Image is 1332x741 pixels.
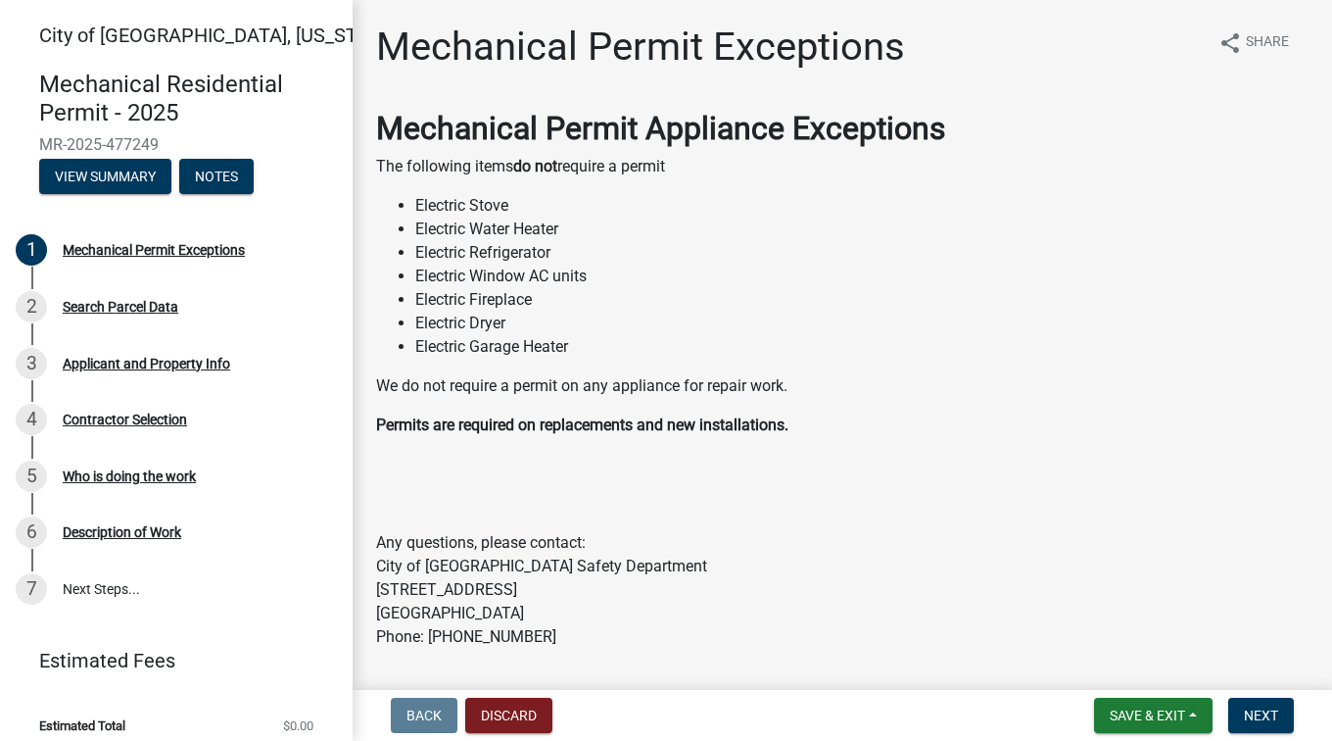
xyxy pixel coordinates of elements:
[513,157,557,175] strong: do not
[39,719,125,732] span: Estimated Total
[1218,31,1242,55] i: share
[415,265,1308,288] li: Electric Window AC units
[16,234,47,266] div: 1
[415,241,1308,265] li: Electric Refrigerator
[16,573,47,605] div: 7
[645,110,946,147] strong: Appliance Exceptions
[63,243,245,257] div: Mechanical Permit Exceptions
[376,374,1308,398] p: We do not require a permit on any appliance for repair work.
[16,348,47,379] div: 3
[415,335,1308,359] li: Electric Garage Heater
[1203,24,1305,62] button: shareShare
[39,24,396,47] span: City of [GEOGRAPHIC_DATA], [US_STATE]
[39,135,313,154] span: MR-2025-477249
[1246,31,1289,55] span: Share
[1228,698,1294,733] button: Next
[39,170,171,185] wm-modal-confirm: Summary
[376,24,905,71] h1: Mechanical Permit Exceptions
[63,357,230,370] div: Applicant and Property Info
[406,708,442,723] span: Back
[376,155,1308,178] p: The following items require a permit
[415,218,1308,241] li: Electric Water Heater
[391,698,457,733] button: Back
[179,170,254,185] wm-modal-confirm: Notes
[63,413,187,426] div: Contractor Selection
[39,159,171,194] button: View Summary
[1110,708,1185,723] span: Save & Exit
[376,110,638,147] strong: Mechanical Permit
[376,416,788,434] strong: Permits are required on replacements and new installations.
[415,194,1308,218] li: Electric Stove
[63,300,178,314] div: Search Parcel Data
[16,291,47,322] div: 2
[16,517,47,548] div: 6
[415,312,1308,335] li: Electric Dryer
[179,159,254,194] button: Notes
[465,698,552,733] button: Discard
[1244,708,1278,723] span: Next
[16,641,321,680] a: Estimated Fees
[1094,698,1213,733] button: Save & Exit
[63,525,181,539] div: Description of Work
[63,469,196,483] div: Who is doing the work
[16,404,47,435] div: 4
[415,288,1308,312] li: Electric Fireplace
[376,531,1308,649] p: Any questions, please contact: City of [GEOGRAPHIC_DATA] Safety Department [STREET_ADDRESS] [GEOG...
[16,461,47,492] div: 5
[283,719,313,732] span: $0.00
[39,71,337,127] h4: Mechanical Residential Permit - 2025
